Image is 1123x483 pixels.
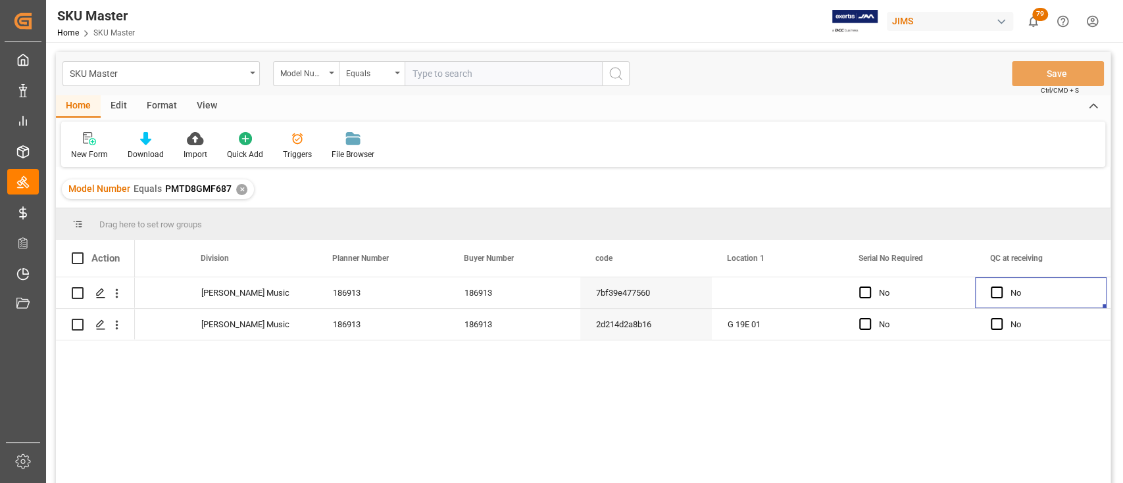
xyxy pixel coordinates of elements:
[280,64,325,80] div: Model Number
[101,95,137,118] div: Edit
[317,309,449,340] div: 186913
[283,149,312,160] div: Triggers
[62,61,260,86] button: open menu
[165,183,232,194] span: PMTD8GMF687
[832,10,878,33] img: Exertis%20JAM%20-%20Email%20Logo.jpg_1722504956.jpg
[405,61,602,86] input: Type to search
[1011,278,1091,308] div: No
[1012,61,1104,86] button: Save
[1032,8,1048,21] span: 79
[128,149,164,160] div: Download
[464,254,514,263] span: Buyer Number
[449,277,580,308] div: 186913
[56,277,135,309] div: Press SPACE to select this row.
[70,64,245,81] div: SKU Master
[887,12,1013,31] div: JIMS
[134,183,162,194] span: Equals
[346,64,391,80] div: Equals
[1018,7,1048,36] button: show 79 new notifications
[580,277,712,308] div: 7bf39e477560
[990,254,1043,263] span: QC at receiving
[317,277,449,308] div: 186913
[727,254,764,263] span: Location 1
[879,310,959,340] div: No
[449,309,580,340] div: 186913
[68,183,130,194] span: Model Number
[595,254,612,263] span: code
[227,149,263,160] div: Quick Add
[236,184,247,195] div: ✕
[859,254,923,263] span: Serial No Required
[57,6,135,26] div: SKU Master
[186,309,317,340] div: [PERSON_NAME] Music
[332,254,389,263] span: Planner Number
[57,28,79,37] a: Home
[1048,7,1078,36] button: Help Center
[56,95,101,118] div: Home
[56,309,135,340] div: Press SPACE to select this row.
[186,277,317,308] div: [PERSON_NAME] Music
[879,278,959,308] div: No
[184,149,207,160] div: Import
[1041,85,1079,95] span: Ctrl/CMD + S
[273,61,339,86] button: open menu
[71,149,108,160] div: New Form
[99,219,202,229] span: Drag here to set row groups
[1011,310,1091,340] div: No
[339,61,405,86] button: open menu
[91,252,120,264] div: Action
[201,254,229,263] span: Division
[712,309,843,340] div: G 19E 01
[580,309,712,340] div: 2d214d2a8b16
[137,95,187,118] div: Format
[887,9,1018,34] button: JIMS
[187,95,227,118] div: View
[602,61,630,86] button: search button
[332,149,374,160] div: File Browser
